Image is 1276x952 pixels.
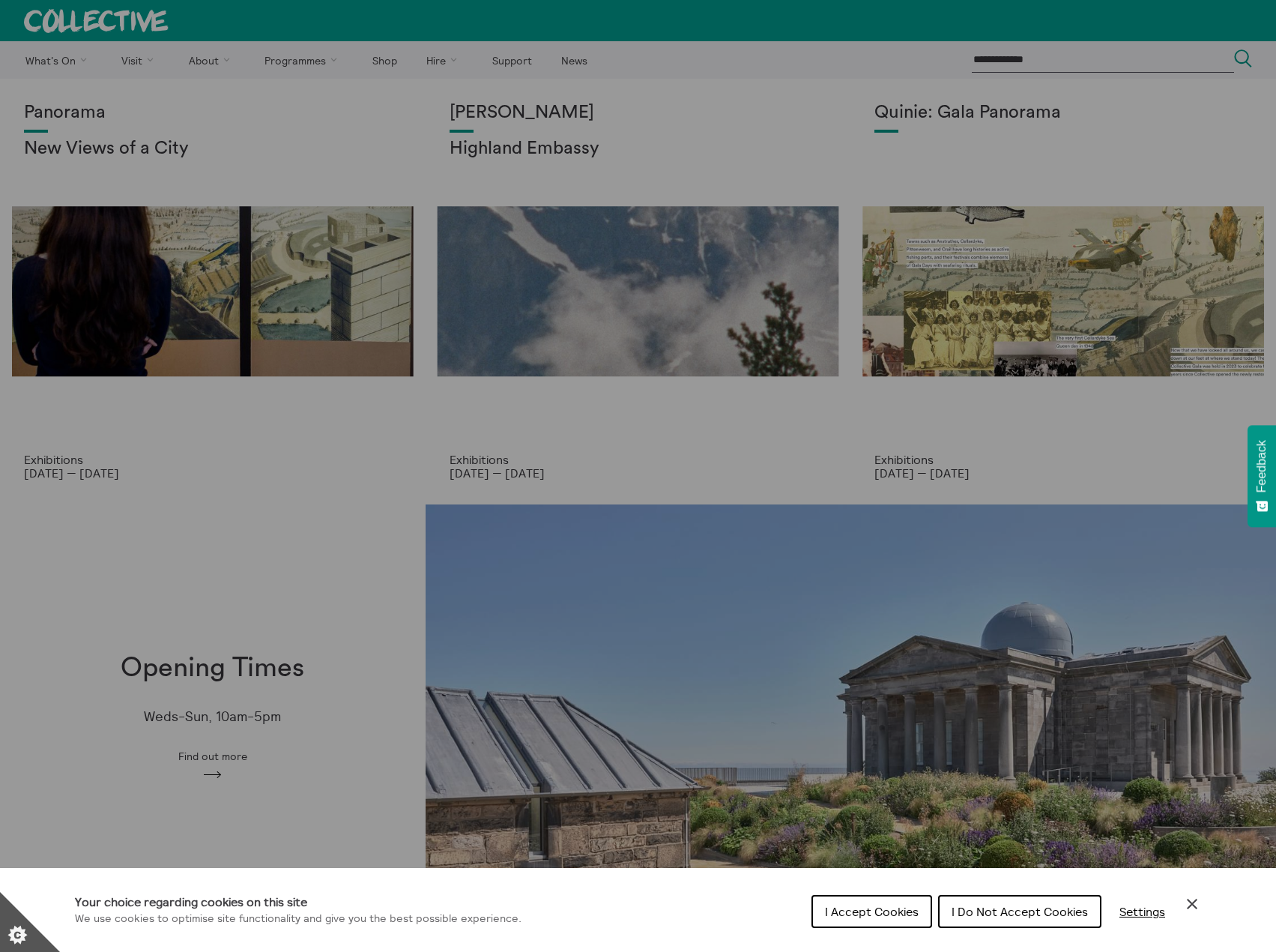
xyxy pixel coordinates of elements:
[825,904,919,919] span: I Accept Cookies
[1107,897,1177,927] button: Settings
[811,895,932,928] button: I Accept Cookies
[75,893,521,911] h1: Your choice regarding cookies on this site
[1119,904,1165,919] span: Settings
[952,904,1088,919] span: I Do Not Accept Cookies
[1248,425,1276,527] button: Feedback - Show survey
[1255,440,1269,492] span: Feedback
[1183,895,1201,913] button: Close Cookie Control
[75,911,521,927] p: We use cookies to optimise site functionality and give you the best possible experience.
[938,895,1101,928] button: I Do Not Accept Cookies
